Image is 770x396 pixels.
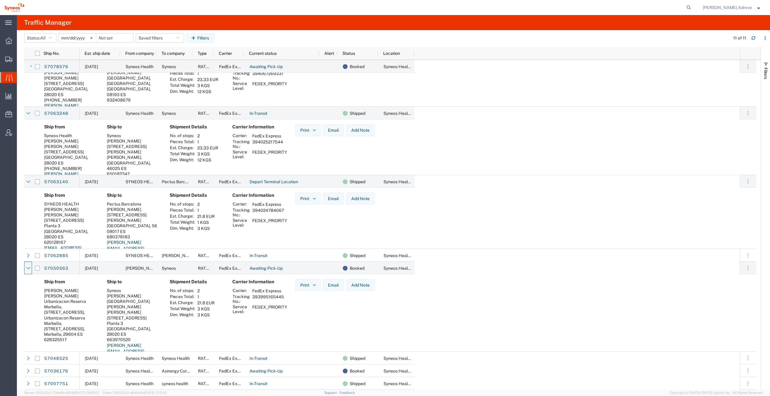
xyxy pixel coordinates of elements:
[383,369,471,373] span: Syneos Health Clinical Spain
[170,300,195,306] th: Est. Charge:
[125,51,154,56] span: From company
[24,33,56,43] button: Status:All
[96,33,133,42] input: Not set
[232,288,250,294] th: Carrier:
[107,144,160,160] div: [STREET_ADDRESS][PERSON_NAME][PERSON_NAME].
[170,77,195,83] th: Est. Charge:
[170,71,195,77] th: Pieces Total:
[383,64,471,69] span: Syneos Health Clinical Spain
[250,149,289,159] td: FEDEX_PRIORITY
[107,310,160,320] div: [PERSON_NAME][STREET_ADDRESS]
[107,138,160,144] div: [PERSON_NAME]
[170,133,195,139] th: No. of stops:
[198,51,207,56] span: Type
[44,62,68,72] a: 57078576
[195,294,217,300] td: 1
[107,321,160,326] div: Planta 3
[162,179,196,184] span: Pectus Barcelona
[250,133,289,139] td: FedEx Express
[144,391,167,394] span: [DATE] 17:21:12
[85,266,98,271] span: 10/08/2025
[126,381,154,386] span: Syneos Health
[44,293,97,299] div: [PERSON_NAME]
[232,279,281,284] h4: Carrier Information
[198,179,212,184] span: RATED
[350,60,364,73] span: Booked
[232,304,250,314] th: Service Level:
[312,127,317,133] img: dropdown
[346,279,375,291] button: Add Note
[219,64,248,69] span: FedEx Express
[232,201,250,207] th: Carrier:
[44,337,97,342] div: 628325517
[162,381,188,386] span: syneos health
[219,179,248,184] span: FedEx Express
[195,157,220,163] td: 12 KGS
[250,81,289,91] td: FEDEX_PRIORITY
[295,124,321,136] button: Print
[383,266,471,271] span: Syneos Health Clinical Spain
[195,89,220,95] td: 12 KGS
[107,337,160,342] div: 663970520
[126,253,161,258] span: SYNEOS HEALTH
[249,354,268,363] a: In-Transit
[170,219,195,225] th: Total Weight:
[4,3,24,12] img: logo
[250,201,289,207] td: FedEx Express
[44,315,97,332] div: Urbanizacon Reserva Marbella, [STREET_ADDRESS],
[198,64,212,69] span: RATED
[219,356,248,361] span: FedEx Express
[295,279,321,291] button: Print
[763,68,768,79] span: Filters
[44,138,97,144] div: [PERSON_NAME]
[195,306,217,312] td: 3 KGS
[350,175,365,188] span: Shipped
[195,219,217,225] td: 1 KGS
[195,71,220,77] td: 1
[162,369,217,373] span: Asinergy Corporate Services
[198,253,212,258] span: RATED
[107,279,160,284] h4: Ship to
[107,133,160,138] div: Syneos
[342,51,355,56] span: Status
[170,193,223,198] h4: Shipment Details
[703,4,752,11] span: Irene Perez Adrove
[107,212,160,223] div: [STREET_ADDRESS][PERSON_NAME]
[195,83,220,89] td: 3 KGS
[195,139,220,145] td: 1
[44,171,81,194] a: [PERSON_NAME][EMAIL_ADDRESS][PERSON_NAME][DOMAIN_NAME]
[107,223,160,234] div: [GEOGRAPHIC_DATA], 56 08017 ES
[85,356,98,361] span: 10/08/2025
[170,89,195,95] th: Dim. Weight:
[44,155,97,165] div: [GEOGRAPHIC_DATA], 28020 ES
[162,356,190,361] span: Syneos Health
[161,51,185,56] span: To company
[43,51,59,56] span: Ship No.
[232,133,250,139] th: Carrier:
[350,262,364,275] span: Booked
[249,109,268,118] a: In-Transit
[250,139,289,149] td: 394025217544
[170,225,195,231] th: Dim. Weight:
[232,139,250,149] th: Tracking No.:
[107,326,160,337] div: [GEOGRAPHIC_DATA], 28020 ES
[44,86,97,97] div: [GEOGRAPHIC_DATA], 28020 ES
[170,124,223,130] h4: Shipment Details
[350,377,365,390] span: Shipped
[85,369,98,373] span: 10/07/2025
[170,139,195,145] th: Pieces Total:
[126,111,154,116] span: Syneos Health
[249,51,277,56] span: Current status
[232,71,250,81] th: Tracking No.:
[107,97,160,103] div: 932408679
[107,343,144,366] a: [PERSON_NAME][EMAIL_ADDRESS][PERSON_NAME][DOMAIN_NAME]
[195,133,220,139] td: 2
[219,111,248,116] span: FedEx Express
[107,288,160,293] div: Syneos
[170,151,195,157] th: Total Weight:
[44,193,97,198] h4: Ship from
[59,33,96,42] input: Not set
[232,294,250,304] th: Tracking No.:
[232,81,250,91] th: Service Level:
[44,366,68,376] a: 57036176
